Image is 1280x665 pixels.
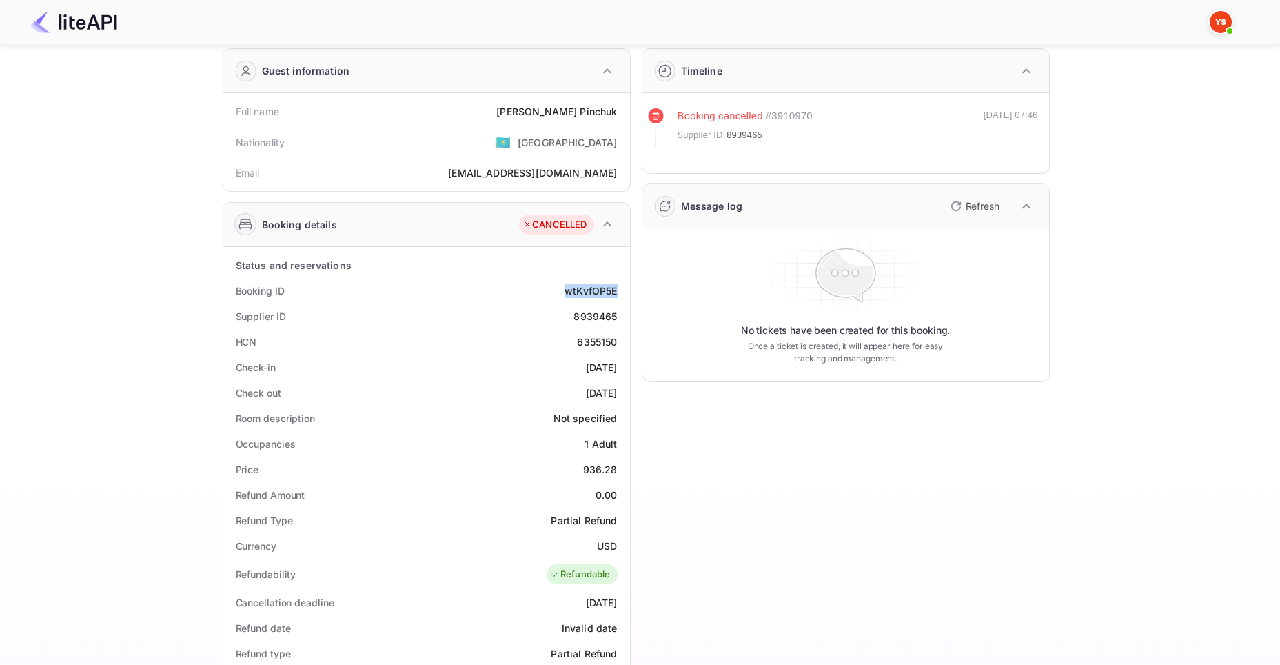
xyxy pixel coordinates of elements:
div: [DATE] 07:46 [984,108,1038,148]
span: United States [495,130,511,155]
div: Refund date [236,621,291,635]
span: Supplier ID: [678,128,726,142]
div: wtKvfOP5E [565,284,617,298]
div: 8939465 [573,309,617,324]
div: HCN [236,335,257,349]
div: Refund Type [236,513,293,528]
div: Not specified [553,411,618,426]
div: Currency [236,539,276,553]
div: Nationality [236,135,285,150]
div: Status and reservations [236,258,352,272]
div: Partial Refund [551,513,617,528]
div: Check out [236,386,281,400]
p: No tickets have been created for this booking. [741,324,951,337]
div: Supplier ID [236,309,286,324]
div: [PERSON_NAME] Pinchuk [496,104,617,119]
p: Once a ticket is created, it will appear here for easy tracking and management. [737,340,955,365]
div: Booking cancelled [678,108,763,124]
div: Booking details [262,217,337,232]
div: Refund Amount [236,488,305,502]
div: Cancellation deadline [236,595,334,610]
div: Full name [236,104,279,119]
div: 936.28 [583,462,618,477]
div: 0.00 [596,488,618,502]
div: Booking ID [236,284,285,298]
div: Partial Refund [551,646,617,661]
div: CANCELLED [522,218,587,232]
div: Refundable [550,568,611,582]
div: USD [597,539,617,553]
span: 8939465 [727,128,762,142]
div: Invalid date [562,621,618,635]
div: Refund type [236,646,291,661]
div: 1 Adult [585,437,617,451]
div: Message log [681,199,743,213]
img: LiteAPI Logo [30,11,117,33]
div: [DATE] [586,595,618,610]
div: Check-in [236,360,276,375]
div: Room description [236,411,315,426]
div: Occupancies [236,437,296,451]
div: # 3910970 [766,108,813,124]
div: Email [236,166,260,180]
div: 6355150 [577,335,617,349]
div: Price [236,462,259,477]
img: Yandex Support [1210,11,1232,33]
div: [DATE] [586,360,618,375]
div: [GEOGRAPHIC_DATA] [518,135,618,150]
div: Guest information [262,63,350,78]
div: Timeline [681,63,722,78]
button: Refresh [942,195,1005,217]
div: [EMAIL_ADDRESS][DOMAIN_NAME] [448,166,617,180]
div: [DATE] [586,386,618,400]
div: Refundability [236,567,296,582]
p: Refresh [966,199,999,213]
